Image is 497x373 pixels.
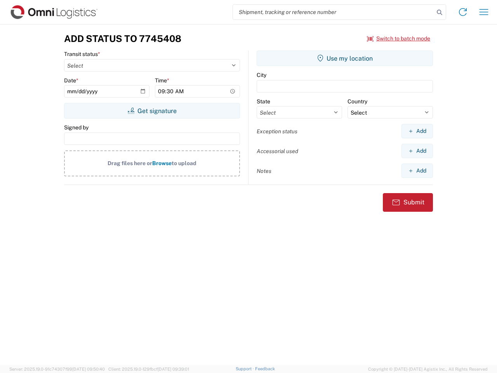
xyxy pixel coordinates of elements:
[155,77,169,84] label: Time
[108,367,189,371] span: Client: 2025.19.0-129fbcf
[72,367,105,371] span: [DATE] 09:50:40
[236,366,255,371] a: Support
[348,98,367,105] label: Country
[255,366,275,371] a: Feedback
[64,51,100,58] label: Transit status
[64,103,240,119] button: Get signature
[257,71,266,78] label: City
[64,124,89,131] label: Signed by
[108,160,152,166] span: Drag files here or
[257,51,433,66] button: Use my location
[64,77,78,84] label: Date
[367,32,430,45] button: Switch to batch mode
[401,144,433,158] button: Add
[401,124,433,138] button: Add
[257,148,298,155] label: Accessorial used
[9,367,105,371] span: Server: 2025.19.0-91c74307f99
[257,98,270,105] label: State
[383,193,433,212] button: Submit
[368,366,488,373] span: Copyright © [DATE]-[DATE] Agistix Inc., All Rights Reserved
[401,164,433,178] button: Add
[64,33,181,44] h3: Add Status to 7745408
[233,5,434,19] input: Shipment, tracking or reference number
[158,367,189,371] span: [DATE] 09:39:01
[152,160,172,166] span: Browse
[257,128,297,135] label: Exception status
[172,160,196,166] span: to upload
[257,167,271,174] label: Notes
